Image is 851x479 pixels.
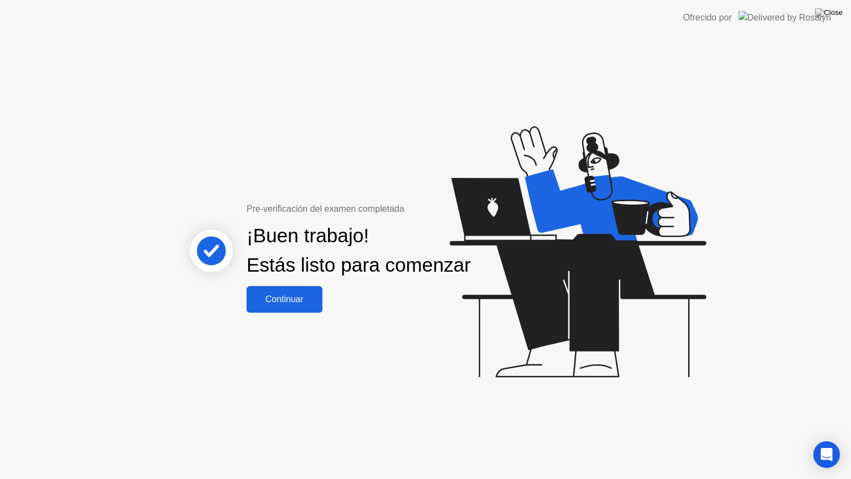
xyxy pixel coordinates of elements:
img: Close [815,8,843,17]
div: Open Intercom Messenger [813,441,840,468]
div: Ofrecido por [683,11,732,24]
button: Continuar [247,286,322,313]
div: Continuar [250,294,319,304]
img: Delivered by Rosalyn [739,11,831,24]
div: ¡Buen trabajo! Estás listo para comenzar [247,221,471,280]
div: Pre-verificación del examen completada [247,202,475,216]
